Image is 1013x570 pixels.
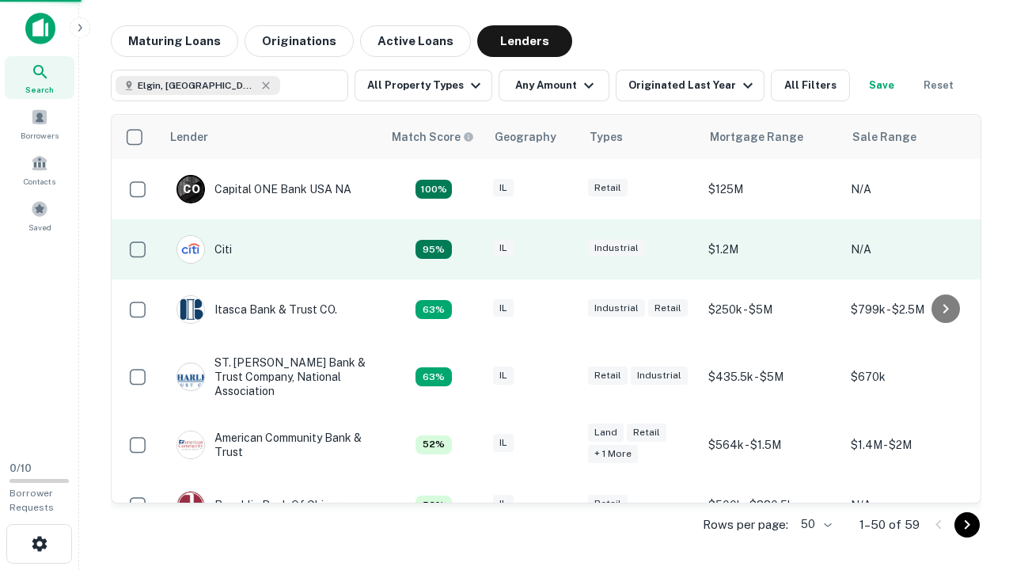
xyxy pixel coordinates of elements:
[843,475,985,535] td: N/A
[843,159,985,219] td: N/A
[588,445,638,463] div: + 1 more
[138,78,256,93] span: Elgin, [GEOGRAPHIC_DATA], [GEOGRAPHIC_DATA]
[771,70,850,101] button: All Filters
[485,115,580,159] th: Geography
[588,179,628,197] div: Retail
[495,127,556,146] div: Geography
[415,496,452,515] div: Capitalize uses an advanced AI algorithm to match your search with the best lender. The match sco...
[493,299,514,317] div: IL
[415,367,452,386] div: Capitalize uses an advanced AI algorithm to match your search with the best lender. The match sco...
[843,115,985,159] th: Sale Range
[859,515,920,534] p: 1–50 of 59
[856,70,907,101] button: Save your search to get updates of matches that match your search criteria.
[176,175,351,203] div: Capital ONE Bank USA NA
[616,70,764,101] button: Originated Last Year
[700,475,843,535] td: $500k - $880.5k
[588,495,628,513] div: Retail
[183,181,199,198] p: C O
[21,129,59,142] span: Borrowers
[700,159,843,219] td: $125M
[954,512,980,538] button: Go to next page
[700,115,843,159] th: Mortgage Range
[9,462,32,474] span: 0 / 10
[176,491,350,519] div: Republic Bank Of Chicago
[355,70,492,101] button: All Property Types
[382,115,485,159] th: Capitalize uses an advanced AI algorithm to match your search with the best lender. The match sco...
[176,355,366,399] div: ST. [PERSON_NAME] Bank & Trust Company, National Association
[703,515,788,534] p: Rows per page:
[843,279,985,340] td: $799k - $2.5M
[176,295,337,324] div: Itasca Bank & Trust CO.
[415,300,452,319] div: Capitalize uses an advanced AI algorithm to match your search with the best lender. The match sco...
[5,56,74,99] a: Search
[477,25,572,57] button: Lenders
[588,367,628,385] div: Retail
[627,424,666,442] div: Retail
[392,128,474,146] div: Capitalize uses an advanced AI algorithm to match your search with the best lender. The match sco...
[170,127,208,146] div: Lender
[493,495,514,513] div: IL
[177,492,204,519] img: picture
[843,340,985,415] td: $670k
[161,115,382,159] th: Lender
[5,194,74,237] a: Saved
[28,221,51,234] span: Saved
[499,70,609,101] button: Any Amount
[25,13,55,44] img: capitalize-icon.png
[700,340,843,415] td: $435.5k - $5M
[588,299,645,317] div: Industrial
[5,102,74,145] a: Borrowers
[628,76,757,95] div: Originated Last Year
[5,148,74,191] a: Contacts
[176,431,366,459] div: American Community Bank & Trust
[25,83,54,96] span: Search
[913,70,964,101] button: Reset
[852,127,916,146] div: Sale Range
[493,239,514,257] div: IL
[588,424,624,442] div: Land
[795,513,834,536] div: 50
[360,25,471,57] button: Active Loans
[177,363,204,390] img: picture
[934,443,1013,519] iframe: Chat Widget
[9,488,54,513] span: Borrower Requests
[648,299,688,317] div: Retail
[493,367,514,385] div: IL
[700,219,843,279] td: $1.2M
[177,431,204,458] img: picture
[590,127,623,146] div: Types
[24,175,55,188] span: Contacts
[176,235,232,264] div: Citi
[843,219,985,279] td: N/A
[245,25,354,57] button: Originations
[392,128,471,146] h6: Match Score
[631,367,688,385] div: Industrial
[111,25,238,57] button: Maturing Loans
[580,115,700,159] th: Types
[177,296,204,323] img: picture
[493,434,514,452] div: IL
[710,127,803,146] div: Mortgage Range
[588,239,645,257] div: Industrial
[177,236,204,263] img: picture
[415,180,452,199] div: Capitalize uses an advanced AI algorithm to match your search with the best lender. The match sco...
[700,279,843,340] td: $250k - $5M
[493,179,514,197] div: IL
[415,240,452,259] div: Capitalize uses an advanced AI algorithm to match your search with the best lender. The match sco...
[700,415,843,475] td: $564k - $1.5M
[843,415,985,475] td: $1.4M - $2M
[415,435,452,454] div: Capitalize uses an advanced AI algorithm to match your search with the best lender. The match sco...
